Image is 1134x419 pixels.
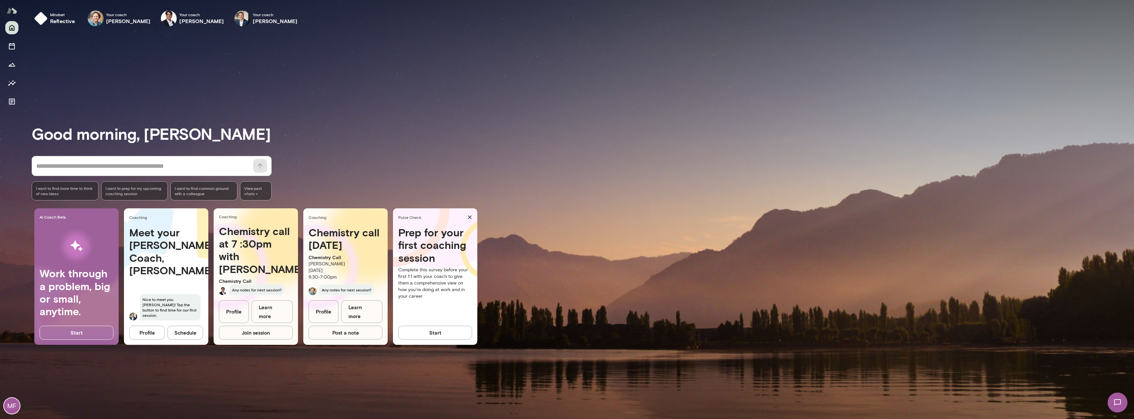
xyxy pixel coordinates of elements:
[40,326,113,340] button: Start
[105,186,164,196] span: I want to prep for my upcoming coaching session
[219,278,293,284] p: Chemistry Call
[219,287,227,295] img: Raj
[5,40,18,53] button: Sessions
[5,58,18,71] button: Growth Plan
[32,181,99,200] div: I want to find more time to think of new ideas
[175,186,233,196] span: I want to find common ground with a colleague
[5,21,18,34] button: Home
[398,326,472,340] button: Start
[4,398,20,414] div: MF
[252,300,293,323] a: Learn more
[101,181,168,200] div: I want to prep for my upcoming coaching session
[179,17,224,25] h6: [PERSON_NAME]
[219,326,293,340] button: Join session
[240,181,272,200] span: View past chats ->
[140,294,200,320] span: Nice to meet you [PERSON_NAME]! Tap the button to find time for our first session.
[230,8,302,29] div: Mark ZschockeYour coach[PERSON_NAME]
[253,12,297,17] span: Your coach
[106,12,151,17] span: Your coach
[36,186,94,196] span: I want to find more time to think of new ideas
[50,12,75,17] span: Mindset
[7,4,17,17] img: Mento
[129,313,137,320] img: Mark Zschocke Zschocke
[219,300,249,323] a: Profile
[5,95,18,108] button: Documents
[309,226,382,252] h4: Chemistry call [DATE]
[5,76,18,90] button: Insights
[129,326,165,340] button: Profile
[40,214,116,220] span: AI Coach Beta
[309,326,382,340] button: Post a note
[32,8,80,29] button: Mindsetreflective
[34,12,47,25] img: mindset
[309,274,382,281] p: 6:30 - 7:00pm
[106,17,151,25] h6: [PERSON_NAME]
[309,215,385,220] span: Coaching
[32,124,1134,143] h3: Good morning, [PERSON_NAME]
[309,267,382,274] p: [DATE]
[83,8,155,29] div: Brock MeltzerYour coach[PERSON_NAME]
[234,11,250,26] img: Mark Zschocke
[179,12,224,17] span: Your coach
[88,11,104,26] img: Brock Meltzer
[309,254,382,261] p: Chemistry Call
[129,215,206,220] span: Coaching
[341,300,382,323] a: Learn more
[398,226,472,264] h4: Prep for your first coaching session
[170,181,237,200] div: I want to find common ground with a colleague
[219,214,295,219] span: Coaching
[398,215,465,220] span: Pulse Check
[253,17,297,25] h6: [PERSON_NAME]
[129,226,203,277] h4: Meet your [PERSON_NAME] Coach, [PERSON_NAME]
[398,267,472,300] p: Complete this survey before your first 1:1 with your coach to give them a comprehensive view on h...
[40,267,113,318] h4: Work through a problem, big or small, anytime.
[167,326,203,340] button: Schedule
[161,11,177,26] img: Raj Manghani
[50,17,75,25] h6: reflective
[229,284,284,295] span: Any notes for next session?
[319,284,374,295] span: Any notes for next session?
[219,225,293,276] h4: Chemistry call at 7 :30pm with [PERSON_NAME]
[309,261,382,267] p: [PERSON_NAME]
[156,8,228,29] div: Raj ManghaniYour coach[PERSON_NAME]
[309,287,316,295] img: Brock
[47,225,106,267] img: AI Workflows
[309,300,339,323] a: Profile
